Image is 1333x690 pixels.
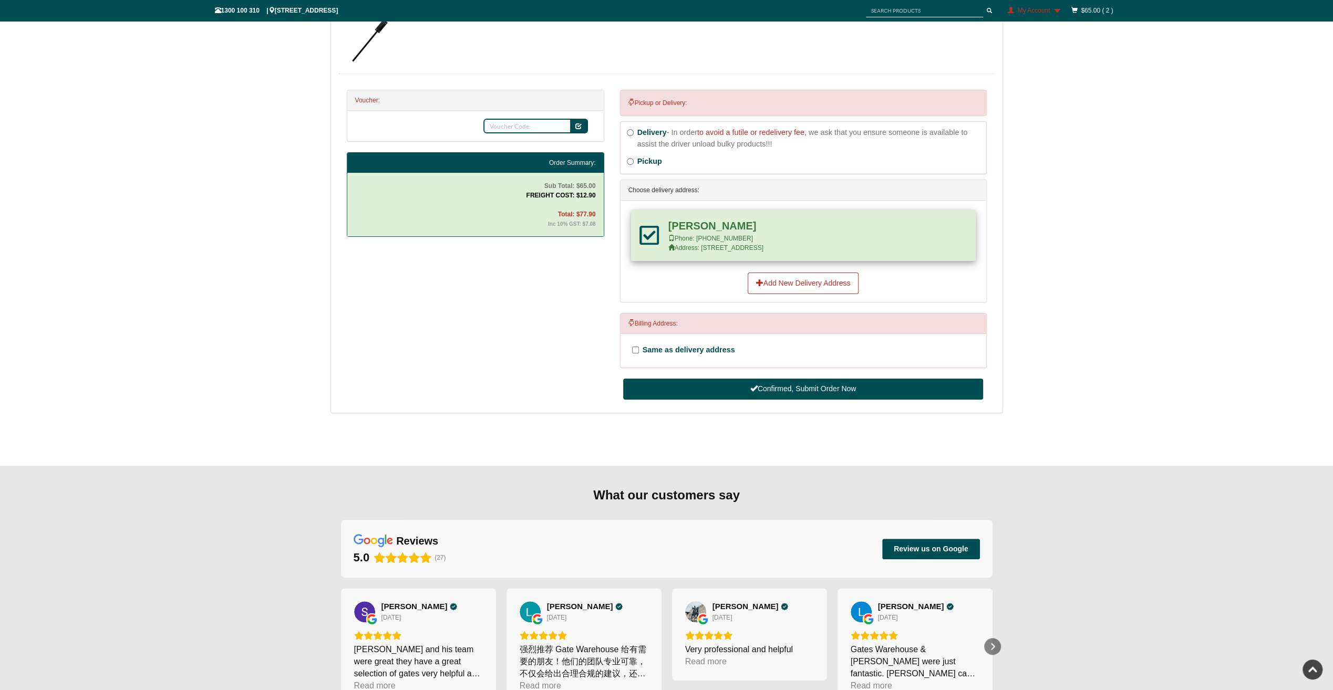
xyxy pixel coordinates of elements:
[894,544,968,553] span: Review us on Google
[548,221,596,227] span: Inc 10% GST: $7.08
[851,631,979,640] div: Rating: 5.0 out of 5
[851,601,872,622] a: View on Google
[851,643,979,679] div: Gates Warehouse & [PERSON_NAME] were just fantastic. [PERSON_NAME] came to quote the same day tha...
[627,158,634,165] input: Pickup
[333,638,349,655] div: Previous
[549,159,596,166] strong: Order Summary:
[637,128,968,148] strong: - In order , we ask that you ensure someone is available to assist the driver unload bulky produc...
[643,346,735,354] span: Same as delivery address
[685,643,814,655] div: Very professional and helpful
[355,97,380,104] strong: Voucher:
[558,211,596,218] span: Total: $77.90
[483,119,572,133] input: Voucher Code:
[851,601,872,622] img: Louise Veenstra
[1081,7,1113,14] a: $65.00 ( 2 )
[547,602,623,611] a: Review by L. Zhu
[1123,409,1333,653] iframe: LiveChat chat widget
[520,631,648,640] div: Rating: 5.0 out of 5
[354,601,375,622] img: Simon H
[1017,7,1050,14] span: My Account
[547,613,567,622] div: [DATE]
[355,181,596,228] div: Sub Total: $65.00
[712,613,732,622] div: [DATE]
[632,347,639,353] input: Same as delivery address
[450,603,457,610] div: Verified Customer
[878,613,898,622] div: [DATE]
[615,603,623,610] div: Verified Customer
[520,601,541,622] a: View on Google
[984,638,1001,655] div: Next
[685,601,706,622] a: View on Google
[526,192,595,227] strong: FREIGHT COST: $12.90
[882,539,980,559] button: Review us on Google
[341,487,993,504] div: What our customers say
[866,4,983,17] input: SEARCH PRODUCTS
[946,603,954,610] div: Verified Customer
[628,320,678,327] span: Billing Address:
[520,601,541,622] img: L. Zhu
[697,128,804,137] span: to avoid a futile or redelivery fee
[878,602,954,611] a: Review by Louise Veenstra
[215,7,338,14] span: 1300 100 310 | [STREET_ADDRESS]
[435,554,446,561] span: (27)
[712,602,779,611] span: [PERSON_NAME]
[668,244,763,252] span: Address
[748,273,859,295] a: Add New Delivery Address
[381,613,401,622] div: [DATE]
[637,128,667,137] strong: Delivery
[878,602,944,611] span: [PERSON_NAME]
[668,235,753,242] span: Phone
[637,157,662,165] span: Pickup
[520,643,648,679] div: 强烈推荐 Gate Warehouse 给有需要的朋友！他们的团队专业可靠，不仅会给出合理合规的建议，还能帮客户规避风险。从咨询到安装的过程都很顺利，沟通及时，态度认真负责。安装高效快捷，细节处...
[712,602,789,611] a: Review by George XING
[627,129,634,136] input: Delivery- In orderto avoid a futile or redelivery fee, we ask that you ensure someone is availabl...
[354,550,370,565] div: 5.0
[381,602,458,611] a: Review by Simon H
[621,180,986,201] div: Choose delivery address:
[628,99,687,107] span: Pickup or Delivery:
[396,534,438,548] div: reviews
[354,550,432,565] div: Rating: 5.0 out of 5
[623,379,983,400] button: Confirmed, Submit Order Now
[685,601,706,622] img: George XING
[381,602,448,611] span: [PERSON_NAME]
[354,631,483,640] div: Rating: 5.0 out of 5
[354,601,375,622] a: View on Google
[685,631,814,640] div: Rating: 5.0 out of 5
[668,220,757,232] b: Name
[354,643,483,679] div: [PERSON_NAME] and his team were great they have a great selection of gates very helpful and insta...
[685,655,727,667] div: Read more
[547,602,613,611] span: [PERSON_NAME]
[781,603,788,610] div: Verified Customer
